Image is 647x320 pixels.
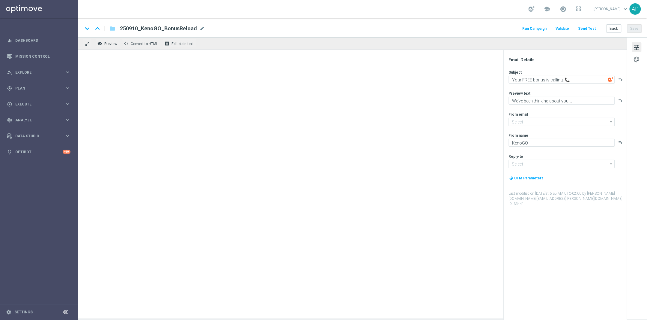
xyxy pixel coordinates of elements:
[7,38,71,43] button: equalizer Dashboard
[509,70,522,75] label: Subject
[65,69,70,75] i: keyboard_arrow_right
[7,32,70,48] div: Dashboard
[120,25,197,32] span: 250910_KenoGO_BonusReload
[65,117,70,123] i: keyboard_arrow_right
[634,44,640,51] span: tune
[15,71,65,74] span: Explore
[15,32,70,48] a: Dashboard
[627,24,642,33] button: Save
[555,25,570,33] button: Validate
[7,102,12,107] i: play_circle_outline
[509,57,626,62] div: Email Details
[63,150,70,154] div: +10
[199,26,205,31] span: mode_edit
[509,112,528,117] label: From email
[7,150,71,154] button: lightbulb Optibot +10
[509,91,531,96] label: Preview text
[7,38,12,43] i: equalizer
[7,70,65,75] div: Explore
[7,54,71,59] button: Mission Control
[15,134,65,138] span: Data Studio
[7,86,71,91] button: gps_fixed Plan keyboard_arrow_right
[609,160,615,168] i: arrow_drop_down
[577,25,597,33] button: Send Test
[544,6,550,12] span: school
[509,154,523,159] label: Reply-to
[509,176,514,180] i: my_location
[124,41,129,46] span: code
[6,309,11,315] i: settings
[15,87,65,90] span: Plan
[509,191,626,206] label: Last modified on [DATE] at 6:35 AM UTC-02:00 by [PERSON_NAME][DOMAIN_NAME][EMAIL_ADDRESS][PERSON_...
[7,133,65,139] div: Data Studio
[619,77,623,82] button: playlist_add
[7,144,70,160] div: Optibot
[607,24,622,33] button: Back
[7,70,71,75] button: person_search Explore keyboard_arrow_right
[171,42,194,46] span: Edit plain text
[608,77,613,82] img: optiGenie.svg
[15,102,65,106] span: Execute
[93,24,102,33] i: keyboard_arrow_up
[7,117,12,123] i: track_changes
[556,26,569,31] span: Validate
[7,86,65,91] div: Plan
[122,40,161,47] button: code Convert to HTML
[509,160,615,168] input: Select
[619,98,623,103] button: playlist_add
[7,102,71,107] button: play_circle_outline Execute keyboard_arrow_right
[131,42,158,46] span: Convert to HTML
[7,149,12,155] i: lightbulb
[622,6,629,12] span: keyboard_arrow_down
[97,41,102,46] i: remove_red_eye
[15,48,70,64] a: Mission Control
[65,85,70,91] i: keyboard_arrow_right
[634,56,640,63] span: palette
[15,118,65,122] span: Analyze
[509,118,615,126] input: Select
[104,42,117,46] span: Preview
[83,24,92,33] i: keyboard_arrow_down
[514,176,544,180] span: UTM Parameters
[632,42,642,52] button: tune
[14,310,33,314] a: Settings
[65,133,70,139] i: keyboard_arrow_right
[109,25,115,32] i: folder
[632,54,642,64] button: palette
[165,41,169,46] i: receipt
[163,40,196,47] button: receipt Edit plain text
[7,70,12,75] i: person_search
[96,40,120,47] button: remove_red_eye Preview
[7,86,12,91] i: gps_fixed
[7,118,71,123] button: track_changes Analyze keyboard_arrow_right
[65,101,70,107] i: keyboard_arrow_right
[7,48,70,64] div: Mission Control
[609,118,615,126] i: arrow_drop_down
[109,24,116,33] button: folder
[15,144,63,160] a: Optibot
[509,175,544,181] button: my_location UTM Parameters
[619,140,623,145] button: playlist_add
[7,134,71,139] button: Data Studio keyboard_arrow_right
[630,3,641,15] div: AP
[509,133,529,138] label: From name
[522,25,548,33] button: Run Campaign
[7,117,65,123] div: Analyze
[593,5,630,14] a: [PERSON_NAME]keyboard_arrow_down
[7,102,65,107] div: Execute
